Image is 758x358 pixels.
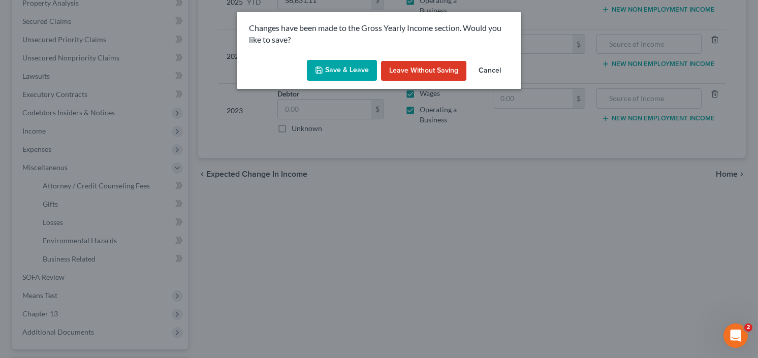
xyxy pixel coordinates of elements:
[723,323,748,348] iframe: Intercom live chat
[470,61,509,81] button: Cancel
[381,61,466,81] button: Leave without Saving
[744,323,752,332] span: 2
[307,60,377,81] button: Save & Leave
[249,22,509,46] p: Changes have been made to the Gross Yearly Income section. Would you like to save?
